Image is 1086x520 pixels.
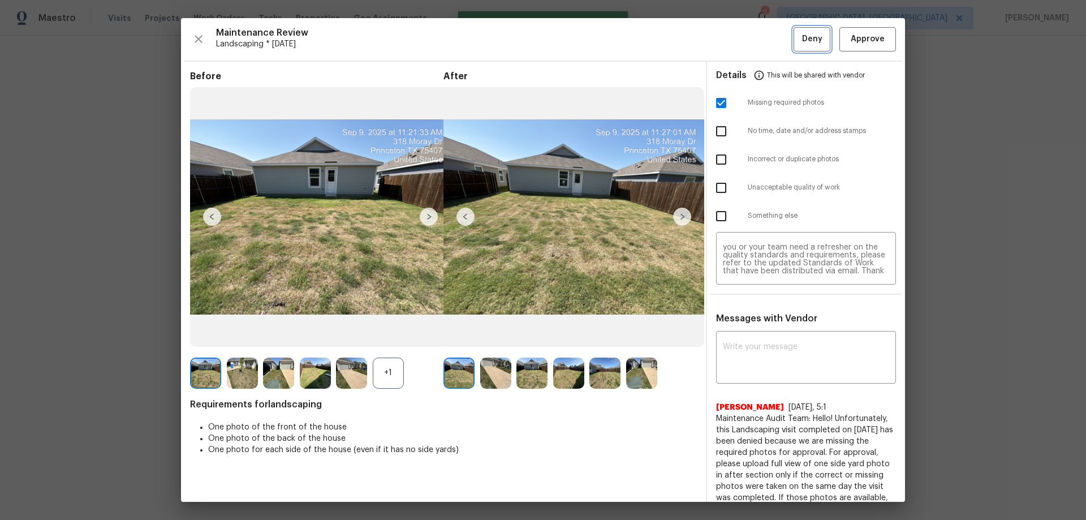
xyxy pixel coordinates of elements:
li: One photo of the front of the house [208,422,697,433]
span: Approve [851,32,885,46]
span: After [443,71,697,82]
span: Something else [748,211,896,221]
span: Landscaping * [DATE] [216,38,794,50]
button: Deny [794,27,830,51]
textarea: Maintenance Audit Team: Hello! Unfortunately, this Landscaping visit completed on [DATE] has been... [723,244,889,276]
span: Unacceptable quality of work [748,183,896,192]
span: Before [190,71,443,82]
li: One photo of the back of the house [208,433,697,444]
li: One photo for each side of the house (even if it has no side yards) [208,444,697,455]
span: [PERSON_NAME] [716,402,784,413]
span: Missing required photos [748,98,896,108]
div: Unacceptable quality of work [707,174,905,202]
span: Details [716,62,747,89]
button: Approve [839,27,896,51]
span: [DATE], 5:1 [788,403,826,411]
span: Requirements for landscaping [190,399,697,410]
span: Messages with Vendor [716,314,817,323]
img: right-chevron-button-url [420,208,438,226]
img: left-chevron-button-url [456,208,475,226]
span: Incorrect or duplicate photos [748,154,896,164]
span: No time, date and/or address stamps [748,126,896,136]
span: Maintenance Review [216,27,794,38]
div: No time, date and/or address stamps [707,117,905,145]
img: left-chevron-button-url [203,208,221,226]
span: This will be shared with vendor [767,62,865,89]
div: Missing required photos [707,89,905,117]
span: Deny [802,32,822,46]
div: Something else [707,202,905,230]
div: +1 [373,358,404,389]
img: right-chevron-button-url [673,208,691,226]
div: Incorrect or duplicate photos [707,145,905,174]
